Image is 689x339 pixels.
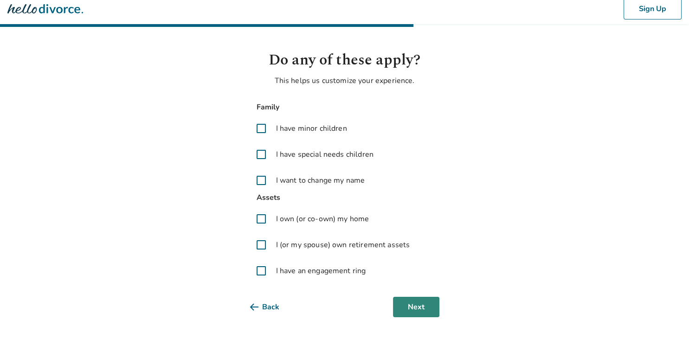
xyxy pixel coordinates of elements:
[250,49,439,71] h1: Do any of these apply?
[393,297,439,317] button: Next
[643,294,689,339] iframe: Chat Widget
[276,239,410,250] span: I (or my spouse) own retirement assets
[250,192,439,204] span: Assets
[276,175,365,186] span: I want to change my name
[250,75,439,86] p: This helps us customize your experience.
[276,149,373,160] span: I have special needs children
[250,297,294,317] button: Back
[276,213,369,224] span: I own (or co-own) my home
[276,265,366,276] span: I have an engagement ring
[250,101,439,114] span: Family
[276,123,347,134] span: I have minor children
